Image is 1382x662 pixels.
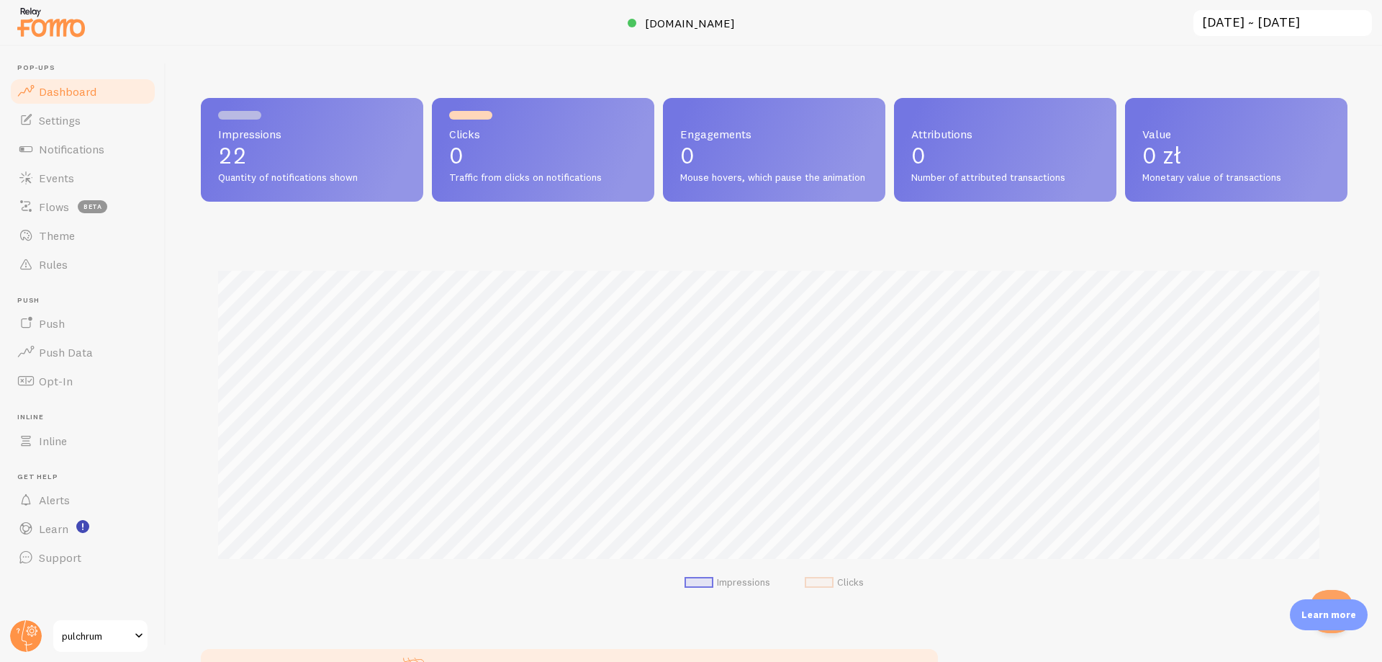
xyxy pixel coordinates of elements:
[9,135,157,164] a: Notifications
[39,493,70,507] span: Alerts
[9,426,157,455] a: Inline
[39,550,81,565] span: Support
[680,128,868,140] span: Engagements
[449,128,637,140] span: Clicks
[9,77,157,106] a: Dashboard
[39,228,75,243] span: Theme
[805,576,864,589] li: Clicks
[685,576,770,589] li: Impressions
[680,171,868,184] span: Mouse hovers, which pause the animation
[39,345,93,359] span: Push Data
[39,522,68,536] span: Learn
[1290,599,1368,630] div: Learn more
[52,619,149,653] a: pulchrum
[15,4,87,40] img: fomo-relay-logo-orange.svg
[17,296,157,305] span: Push
[62,627,130,645] span: pulchrum
[1310,590,1353,633] iframe: Help Scout Beacon - Open
[39,316,65,331] span: Push
[39,113,81,128] span: Settings
[9,486,157,514] a: Alerts
[78,200,107,213] span: beta
[1142,141,1181,169] span: 0 zł
[17,63,157,73] span: Pop-ups
[76,520,89,533] svg: <p>Watch New Feature Tutorials!</p>
[911,144,1099,167] p: 0
[9,106,157,135] a: Settings
[39,142,104,156] span: Notifications
[9,192,157,221] a: Flows beta
[17,473,157,482] span: Get Help
[911,128,1099,140] span: Attributions
[17,413,157,422] span: Inline
[9,338,157,367] a: Push Data
[1142,171,1330,184] span: Monetary value of transactions
[1142,128,1330,140] span: Value
[218,171,406,184] span: Quantity of notifications shown
[39,84,96,99] span: Dashboard
[9,367,157,395] a: Opt-In
[39,374,73,388] span: Opt-In
[911,171,1099,184] span: Number of attributed transactions
[9,164,157,192] a: Events
[218,144,406,167] p: 22
[449,171,637,184] span: Traffic from clicks on notifications
[9,543,157,572] a: Support
[39,434,67,448] span: Inline
[9,514,157,543] a: Learn
[218,128,406,140] span: Impressions
[449,144,637,167] p: 0
[39,200,69,214] span: Flows
[9,221,157,250] a: Theme
[39,257,68,272] span: Rules
[9,309,157,338] a: Push
[680,144,868,167] p: 0
[1301,608,1356,622] p: Learn more
[39,171,74,185] span: Events
[9,250,157,279] a: Rules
